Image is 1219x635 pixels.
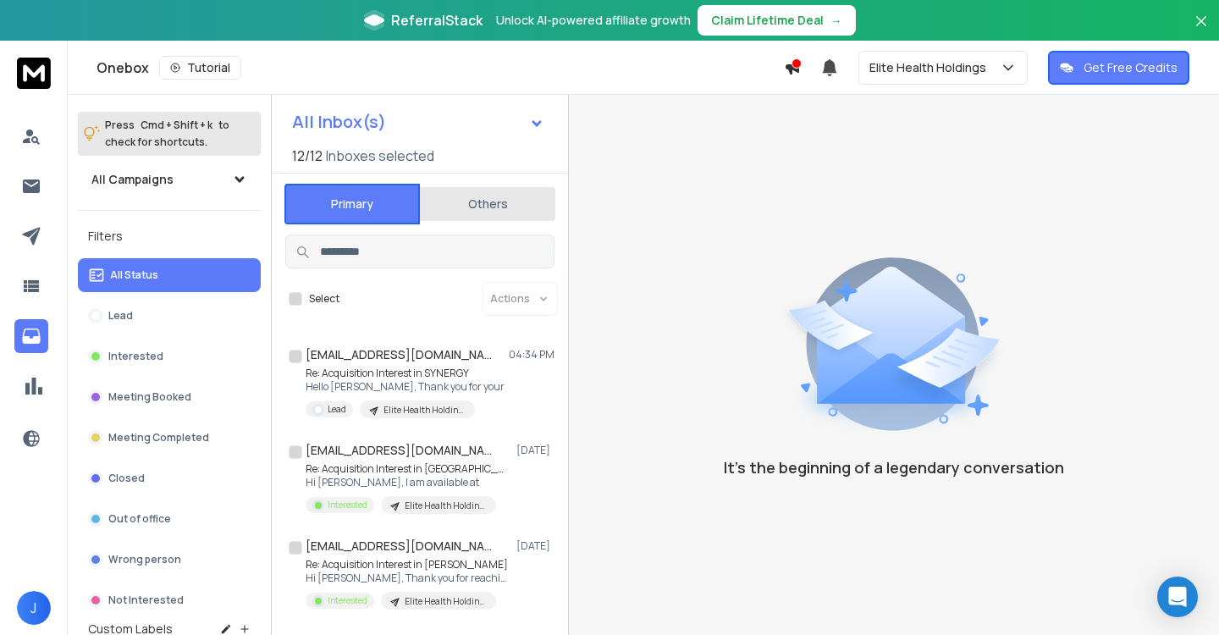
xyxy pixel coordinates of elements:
p: Interested [328,594,367,607]
button: Others [420,185,555,223]
button: All Inbox(s) [279,105,558,139]
p: Closed [108,472,145,485]
h3: Filters [78,224,261,248]
p: Unlock AI-powered affiliate growth [496,12,691,29]
p: Interested [108,350,163,363]
p: Press to check for shortcuts. [105,117,229,151]
p: Lead [328,403,346,416]
p: Re: Acquisition Interest in [PERSON_NAME] [306,558,509,571]
h1: [EMAIL_ADDRESS][DOMAIN_NAME] [306,346,492,363]
p: Re: Acquisition Interest in SYNERGY [306,367,505,380]
div: Onebox [97,56,784,80]
p: Hi [PERSON_NAME], Thank you for reaching [306,571,509,585]
p: Elite Health Holdings - Home Care [405,500,486,512]
button: Lead [78,299,261,333]
button: J [17,591,51,625]
button: Claim Lifetime Deal→ [698,5,856,36]
span: ReferralStack [391,10,483,30]
span: → [830,12,842,29]
span: 12 / 12 [292,146,323,166]
button: Primary [284,184,420,224]
h3: Inboxes selected [326,146,434,166]
p: Interested [328,499,367,511]
button: Get Free Credits [1048,51,1189,85]
button: All Campaigns [78,163,261,196]
p: Out of office [108,512,171,526]
h1: [EMAIL_ADDRESS][DOMAIN_NAME] [306,538,492,555]
p: 04:34 PM [509,348,554,362]
h1: [EMAIL_ADDRESS][DOMAIN_NAME] [306,442,492,459]
h1: All Campaigns [91,171,174,188]
button: Wrong person [78,543,261,577]
button: Out of office [78,502,261,536]
p: Meeting Completed [108,431,209,444]
button: All Status [78,258,261,292]
p: All Status [110,268,158,282]
button: Meeting Completed [78,421,261,455]
p: [DATE] [516,539,554,553]
button: Interested [78,340,261,373]
p: Elite Health Holdings - Home Care ([US_STATE]) [383,404,465,417]
p: Hi [PERSON_NAME], I am available at [306,476,509,489]
p: Meeting Booked [108,390,191,404]
span: Cmd + Shift + k [138,115,215,135]
p: Not Interested [108,594,184,607]
div: Open Intercom Messenger [1157,577,1198,617]
p: Lead [108,309,133,323]
p: Wrong person [108,553,181,566]
p: It’s the beginning of a legendary conversation [724,456,1064,479]
p: Elite Health Holdings [869,59,993,76]
p: [DATE] [516,444,554,457]
p: Hello [PERSON_NAME], Thank you for your [306,380,505,394]
button: Close banner [1190,10,1212,51]
button: Tutorial [159,56,241,80]
p: Re: Acquisition Interest in [GEOGRAPHIC_DATA] [306,462,509,476]
button: Not Interested [78,583,261,617]
button: Closed [78,461,261,495]
h1: All Inbox(s) [292,113,386,130]
p: Get Free Credits [1084,59,1178,76]
label: Select [309,292,339,306]
p: Elite Health Holdings - Home Care [405,595,486,608]
button: Meeting Booked [78,380,261,414]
